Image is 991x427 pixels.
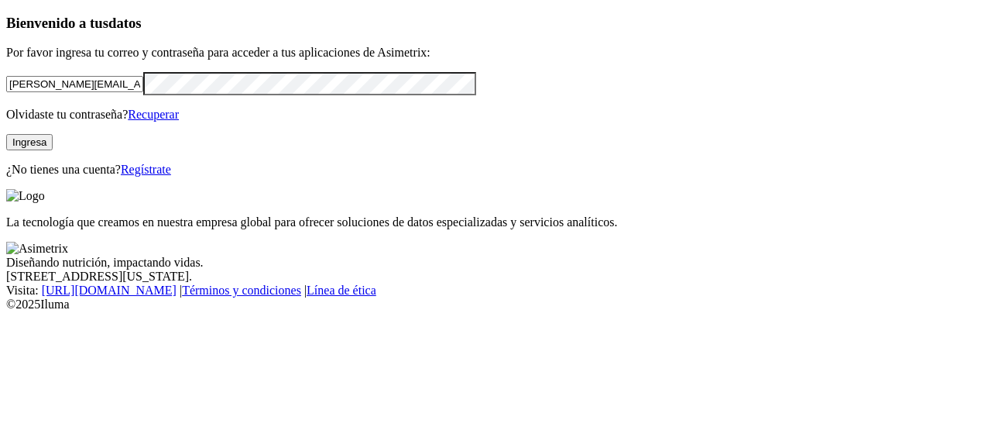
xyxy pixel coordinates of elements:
img: Logo [6,189,45,203]
p: Olvidaste tu contraseña? [6,108,985,122]
p: La tecnología que creamos en nuestra empresa global para ofrecer soluciones de datos especializad... [6,215,985,229]
h3: Bienvenido a tus [6,15,985,32]
div: © 2025 Iluma [6,298,985,312]
div: Visita : | | [6,284,985,298]
button: Ingresa [6,134,53,150]
a: Recuperar [128,108,179,121]
p: ¿No tienes una cuenta? [6,163,985,177]
input: Tu correo [6,76,143,92]
div: Diseñando nutrición, impactando vidas. [6,256,985,270]
a: Línea de ética [307,284,376,297]
img: Asimetrix [6,242,68,256]
a: Regístrate [121,163,171,176]
div: [STREET_ADDRESS][US_STATE]. [6,270,985,284]
span: datos [108,15,142,31]
p: Por favor ingresa tu correo y contraseña para acceder a tus aplicaciones de Asimetrix: [6,46,985,60]
a: Términos y condiciones [182,284,301,297]
a: [URL][DOMAIN_NAME] [42,284,177,297]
